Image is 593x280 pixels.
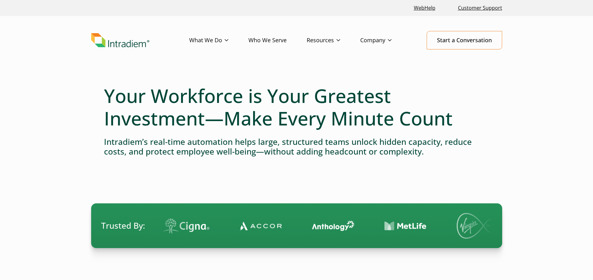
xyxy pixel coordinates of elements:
a: Resources [307,31,360,49]
span: Trusted By: [101,220,145,232]
a: Customer Support [455,1,505,15]
a: What We Do [189,31,248,49]
a: Link opens in a new window [411,1,438,15]
h1: Your Workforce is Your Greatest Investment—Make Every Minute Count [104,84,489,130]
img: Intradiem [91,33,149,48]
h4: Intradiem’s real-time automation helps large, structured teams unlock hidden capacity, reduce cos... [104,137,489,156]
img: Virgin Media logo. [456,213,500,239]
a: Company [360,31,412,49]
img: Contact Center Automation MetLife Logo [383,221,426,231]
img: Contact Center Automation Accor Logo [239,221,281,231]
a: Who We Serve [248,31,307,49]
a: Start a Conversation [427,31,502,49]
a: Link to homepage of Intradiem [91,33,189,48]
